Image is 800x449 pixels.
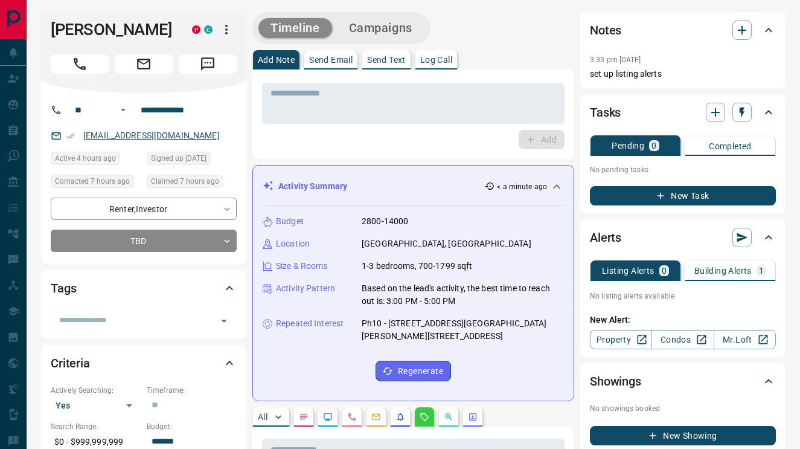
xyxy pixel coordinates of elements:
[147,175,237,192] div: Wed Aug 13 2025
[258,413,267,421] p: All
[371,412,381,422] svg: Emails
[192,25,200,34] div: property.ca
[590,330,652,349] a: Property
[590,98,776,127] div: Tasks
[258,56,295,64] p: Add Note
[276,237,310,250] p: Location
[444,412,453,422] svg: Opportunities
[362,317,564,343] p: Ph10 - [STREET_ADDRESS][GEOGRAPHIC_DATA][PERSON_NAME][STREET_ADDRESS]
[709,142,752,150] p: Completed
[51,279,76,298] h2: Tags
[216,312,232,329] button: Open
[147,385,237,396] p: Timeframe:
[276,260,328,273] p: Size & Rooms
[147,421,237,432] p: Budget:
[51,396,141,415] div: Yes
[468,412,478,422] svg: Agent Actions
[590,186,776,205] button: New Task
[590,367,776,396] div: Showings
[362,237,531,250] p: [GEOGRAPHIC_DATA], [GEOGRAPHIC_DATA]
[590,223,776,252] div: Alerts
[276,317,344,330] p: Repeated Interest
[590,228,621,247] h2: Alerts
[590,314,776,326] p: New Alert:
[367,56,406,64] p: Send Text
[51,175,141,192] div: Wed Aug 13 2025
[651,330,714,349] a: Condos
[337,18,424,38] button: Campaigns
[51,385,141,396] p: Actively Searching:
[590,21,621,40] h2: Notes
[179,54,237,74] span: Message
[714,330,776,349] a: Mr.Loft
[420,412,429,422] svg: Requests
[323,412,333,422] svg: Lead Browsing Activity
[612,141,644,150] p: Pending
[590,103,621,122] h2: Tasks
[51,421,141,432] p: Search Range:
[299,412,309,422] svg: Notes
[263,175,564,198] div: Activity Summary< a minute ago
[151,152,206,164] span: Signed up [DATE]
[66,132,75,140] svg: Email Verified
[395,412,405,422] svg: Listing Alerts
[55,175,130,187] span: Contacted 7 hours ago
[83,131,220,140] a: [EMAIL_ADDRESS][DOMAIN_NAME]
[55,152,116,164] span: Active 4 hours ago
[51,274,237,303] div: Tags
[309,56,353,64] p: Send Email
[694,266,752,275] p: Building Alerts
[116,103,130,117] button: Open
[278,180,347,193] p: Activity Summary
[51,230,237,252] div: TBD
[602,266,654,275] p: Listing Alerts
[759,266,764,275] p: 1
[204,25,213,34] div: condos.ca
[590,291,776,302] p: No listing alerts available
[151,175,219,187] span: Claimed 7 hours ago
[362,260,473,273] p: 1-3 bedrooms, 700-1799 sqft
[497,181,547,192] p: < a minute ago
[276,215,304,228] p: Budget
[590,403,776,414] p: No showings booked
[590,16,776,45] div: Notes
[51,198,237,220] div: Renter , Investor
[590,161,776,179] p: No pending tasks
[590,426,776,445] button: New Showing
[51,54,109,74] span: Call
[362,215,408,228] p: 2800-14000
[590,372,641,391] h2: Showings
[51,354,90,373] h2: Criteria
[590,56,641,64] p: 3:33 pm [DATE]
[147,152,237,169] div: Fri Feb 01 2019
[347,412,357,422] svg: Calls
[258,18,332,38] button: Timeline
[376,361,451,381] button: Regenerate
[276,282,335,295] p: Activity Pattern
[420,56,452,64] p: Log Call
[651,141,656,150] p: 0
[115,54,173,74] span: Email
[51,152,141,169] div: Wed Aug 13 2025
[51,349,237,378] div: Criteria
[590,68,776,80] p: set up listing alerts
[51,20,174,39] h1: [PERSON_NAME]
[362,282,564,308] p: Based on the lead's activity, the best time to reach out is: 3:00 PM - 5:00 PM
[662,266,667,275] p: 0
